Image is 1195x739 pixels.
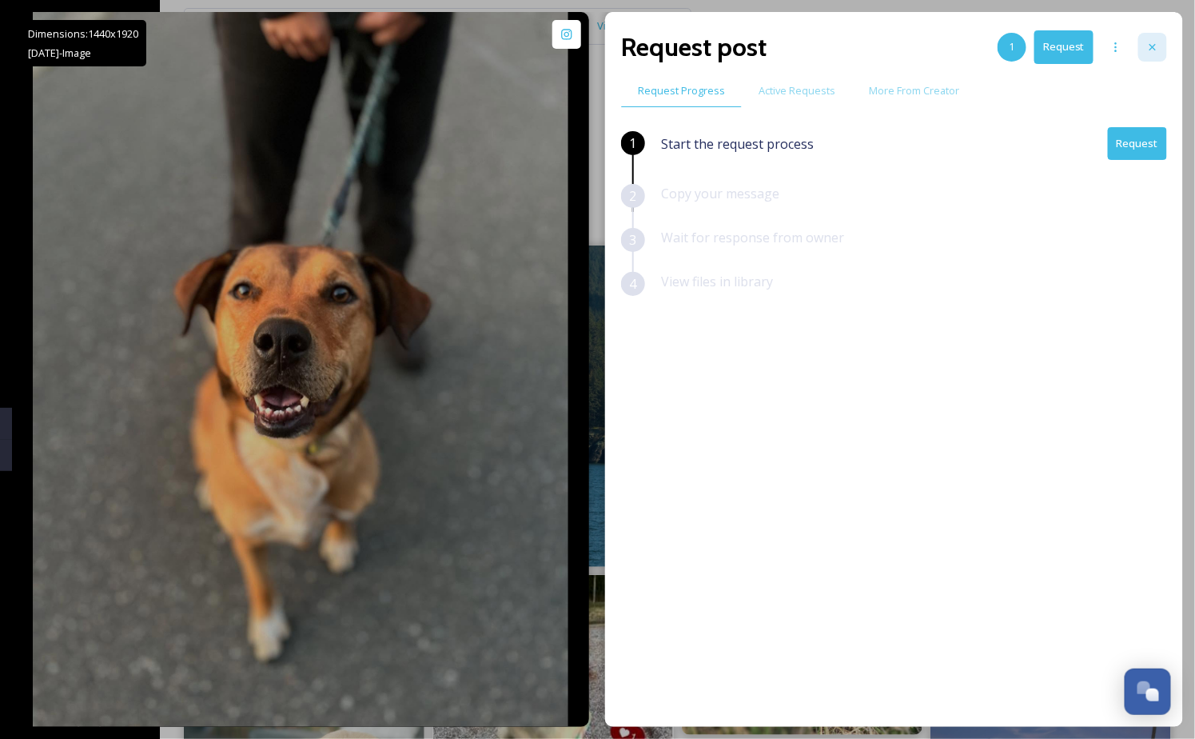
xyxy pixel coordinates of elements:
button: Request [1108,127,1167,160]
span: More From Creator [869,83,959,98]
span: View files in library [661,273,773,290]
button: Request [1034,30,1093,63]
img: This is Rosa! She is a 4 year old mutt and she is so sweet she was so happy to meet us, and came ... [33,12,569,727]
span: 2 [630,186,637,206]
span: 1 [630,134,637,153]
span: Start the request process [661,134,814,154]
span: 4 [630,274,637,294]
h2: Request post [621,28,767,66]
button: Open Chat [1125,669,1171,715]
span: 3 [630,230,637,250]
span: 1 [1010,39,1015,54]
span: Copy your message [661,185,779,202]
span: Active Requests [759,83,835,98]
span: [DATE] - Image [28,46,91,60]
span: Request Progress [638,83,725,98]
span: Dimensions: 1440 x 1920 [28,26,138,41]
span: Wait for response from owner [661,229,844,246]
